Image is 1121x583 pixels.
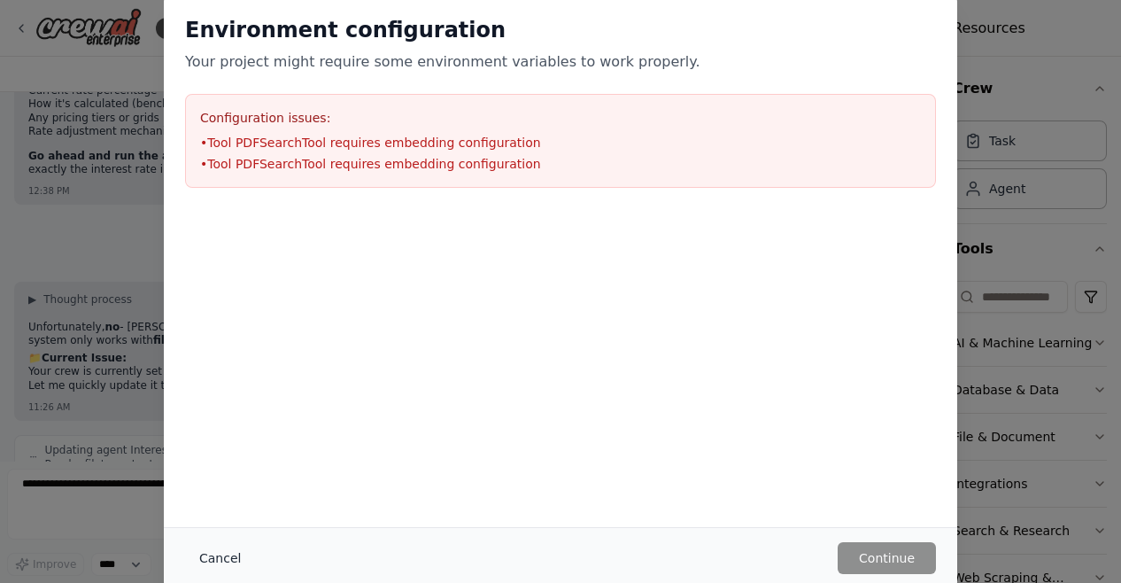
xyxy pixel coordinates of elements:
li: • Tool PDFSearchTool requires embedding configuration [200,134,921,152]
li: • Tool PDFSearchTool requires embedding configuration [200,155,921,173]
button: Continue [838,542,936,574]
h3: Configuration issues: [200,109,921,127]
button: Cancel [185,542,255,574]
p: Your project might require some environment variables to work properly. [185,51,936,73]
h2: Environment configuration [185,16,936,44]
